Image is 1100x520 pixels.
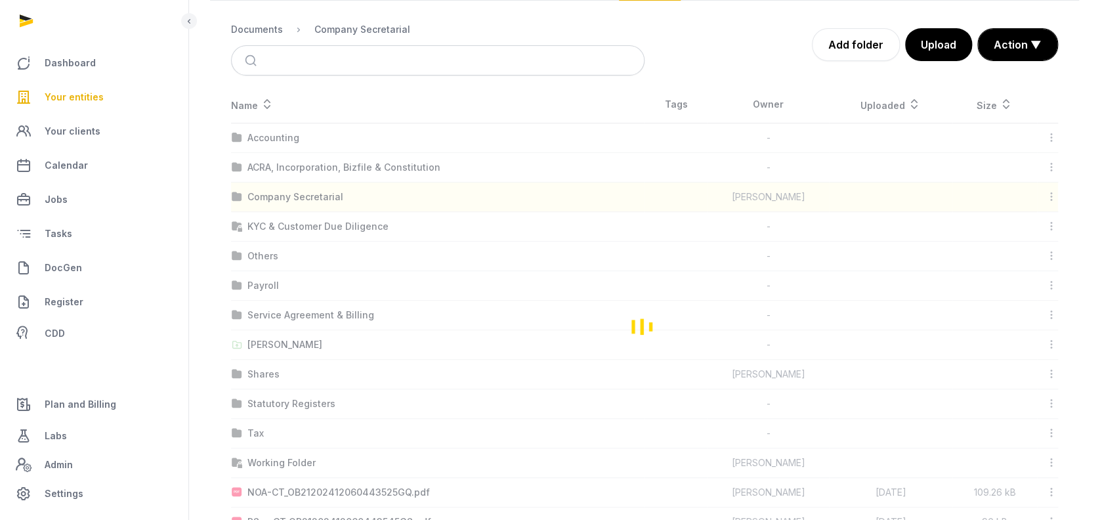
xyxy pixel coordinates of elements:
[314,23,410,36] div: Company Secretarial
[11,252,178,284] a: DocGen
[11,286,178,318] a: Register
[45,428,67,444] span: Labs
[11,478,178,509] a: Settings
[11,452,178,478] a: Admin
[231,14,645,45] nav: Breadcrumb
[11,389,178,420] a: Plan and Billing
[45,260,82,276] span: DocGen
[45,226,72,242] span: Tasks
[45,326,65,341] span: CDD
[11,218,178,249] a: Tasks
[45,123,100,139] span: Your clients
[45,457,73,473] span: Admin
[11,116,178,147] a: Your clients
[45,89,104,105] span: Your entities
[45,486,83,502] span: Settings
[11,184,178,215] a: Jobs
[45,55,96,71] span: Dashboard
[45,158,88,173] span: Calendar
[45,192,68,207] span: Jobs
[11,320,178,347] a: CDD
[978,29,1057,60] button: Action ▼
[11,47,178,79] a: Dashboard
[11,420,178,452] a: Labs
[11,81,178,113] a: Your entities
[812,28,900,61] a: Add folder
[905,28,972,61] button: Upload
[237,46,268,75] button: Submit
[11,150,178,181] a: Calendar
[45,397,116,412] span: Plan and Billing
[231,23,283,36] div: Documents
[45,294,83,310] span: Register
